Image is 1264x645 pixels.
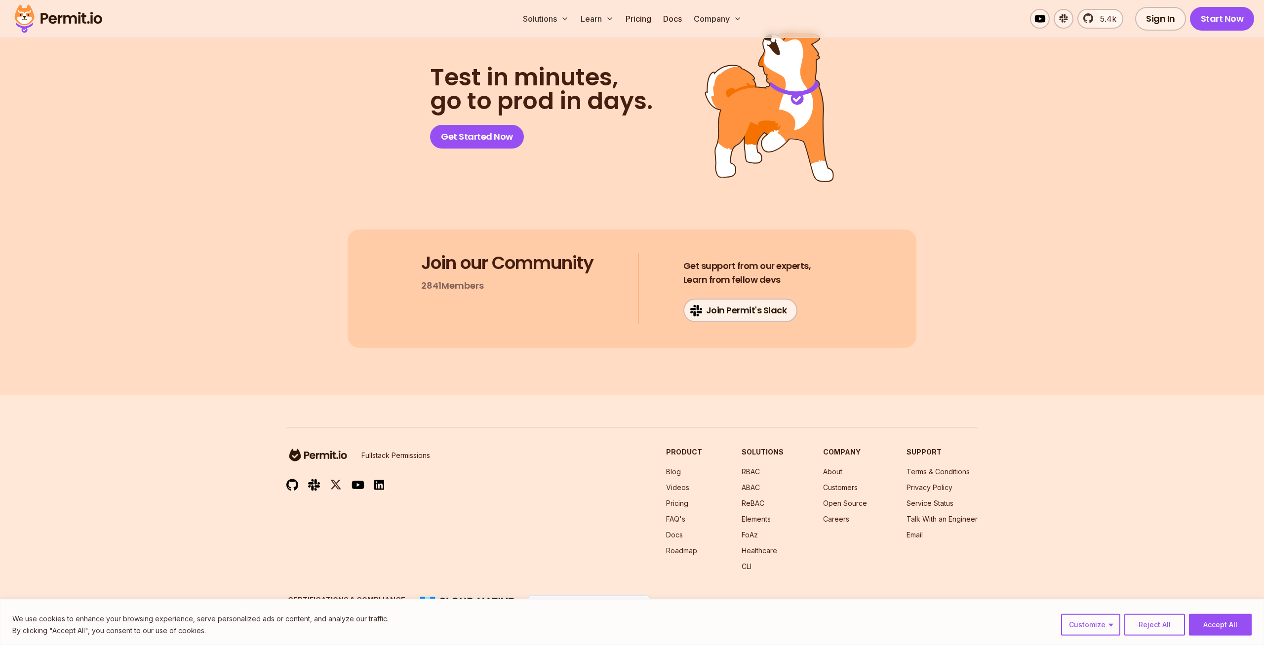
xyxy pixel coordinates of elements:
[666,483,689,492] a: Videos
[527,595,651,622] img: Permit.io - Never build permissions again | Product Hunt
[690,9,746,29] button: Company
[907,499,953,507] a: Service Status
[1189,614,1252,636] button: Accept All
[666,515,685,523] a: FAQ's
[742,467,760,476] a: RBAC
[421,253,593,273] h3: Join our Community
[823,515,849,523] a: Careers
[666,531,683,539] a: Docs
[622,9,655,29] a: Pricing
[330,479,342,491] img: twitter
[666,447,702,457] h3: Product
[907,447,978,457] h3: Support
[430,125,524,149] a: Get Started Now
[1190,7,1255,31] a: Start Now
[10,2,107,36] img: Permit logo
[907,515,978,523] a: Talk With an Engineer
[907,467,970,476] a: Terms & Conditions
[286,479,298,491] img: github
[421,279,484,293] p: 2841 Members
[659,9,686,29] a: Docs
[742,546,777,555] a: Healthcare
[352,479,364,491] img: youtube
[430,66,653,89] span: Test in minutes,
[742,499,764,507] a: ReBAC
[666,499,688,507] a: Pricing
[1124,614,1185,636] button: Reject All
[12,625,389,637] p: By clicking "Accept All", you consent to our use of cookies.
[823,467,842,476] a: About
[907,483,952,492] a: Privacy Policy
[1077,9,1123,29] a: 5.4k
[683,299,798,322] a: Join Permit's Slack
[907,531,923,539] a: Email
[286,595,407,605] h3: Certifications & Compliance
[683,259,811,273] span: Get support from our experts,
[361,451,430,460] p: Fullstack Permissions
[742,483,760,492] a: ABAC
[823,447,867,457] h3: Company
[308,478,320,492] img: slack
[742,447,784,457] h3: Solutions
[286,447,350,463] img: logo
[12,613,389,625] p: We use cookies to enhance your browsing experience, serve personalized ads or content, and analyz...
[1061,614,1120,636] button: Customize
[577,9,618,29] button: Learn
[1135,7,1186,31] a: Sign In
[430,66,653,113] h2: go to prod in days.
[666,546,697,555] a: Roadmap
[1094,13,1116,25] span: 5.4k
[683,259,811,287] h4: Learn from fellow devs
[742,531,758,539] a: FoAz
[374,479,384,491] img: linkedin
[823,499,867,507] a: Open Source
[519,9,573,29] button: Solutions
[742,515,771,523] a: Elements
[823,483,858,492] a: Customers
[742,562,751,570] a: CLI
[666,467,681,476] a: Blog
